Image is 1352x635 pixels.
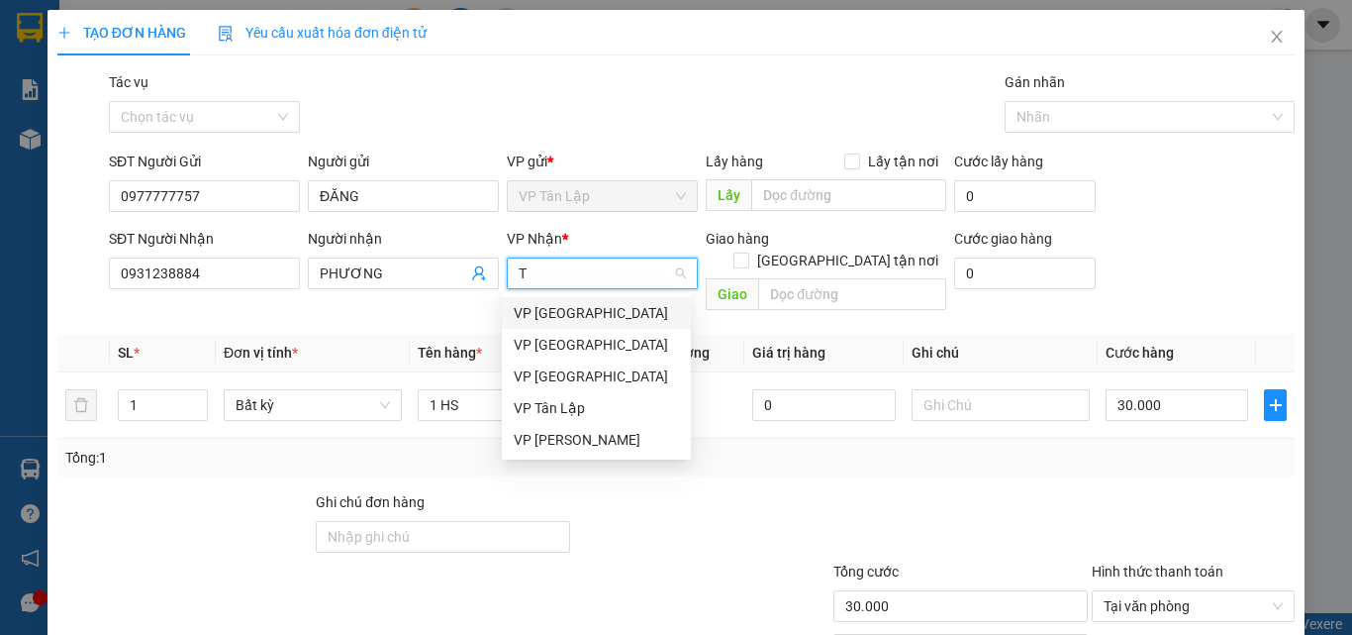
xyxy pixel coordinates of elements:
div: Người gửi [308,151,499,172]
strong: ĐỒNG PHƯỚC [156,11,271,28]
span: Bất kỳ [236,390,390,420]
span: Giao hàng [706,231,769,247]
div: VP Tây Ninh [502,297,691,329]
span: Lấy hàng [706,154,763,169]
span: close [1269,29,1285,45]
span: [PERSON_NAME]: [6,128,206,140]
span: Bến xe [GEOGRAPHIC_DATA] [156,32,266,56]
div: Người nhận [308,228,499,250]
input: 0 [752,389,895,421]
div: VP Tân Lập [514,397,679,419]
span: user-add [471,265,487,281]
button: plus [1264,389,1287,421]
div: VP [GEOGRAPHIC_DATA] [514,334,679,356]
div: Tổng: 1 [65,447,524,469]
span: Tại văn phòng [1104,591,1283,621]
img: icon [218,26,234,42]
button: Close [1249,10,1304,65]
input: Dọc đường [751,179,946,211]
span: VP Nhận [507,231,562,247]
div: VP Tân Biên [502,329,691,361]
span: Lấy [706,179,751,211]
div: VP gửi [507,151,698,172]
input: VD: Bàn, Ghế [418,389,596,421]
div: VP Tam Hạp [502,424,691,456]
button: delete [65,389,97,421]
input: Dọc đường [758,278,946,310]
input: Ghi Chú [912,389,1090,421]
span: Hotline: 19001152 [156,88,242,100]
div: VP [GEOGRAPHIC_DATA] [514,366,679,387]
span: Yêu cầu xuất hóa đơn điện tử [218,25,427,41]
label: Cước lấy hàng [954,154,1043,169]
label: Cước giao hàng [954,231,1052,247]
span: plus [1265,397,1286,413]
label: Gán nhãn [1005,74,1065,90]
input: Ghi chú đơn hàng [316,521,570,553]
div: VP [PERSON_NAME] [514,429,679,451]
div: VP Giang Tân [502,361,691,392]
div: VP Tân Lập [502,392,691,424]
th: Ghi chú [904,334,1098,372]
div: SĐT Người Nhận [109,228,300,250]
label: Tác vụ [109,74,148,90]
div: VP [GEOGRAPHIC_DATA] [514,302,679,324]
input: Cước giao hàng [954,258,1096,289]
span: Tổng cước [833,564,899,580]
span: In ngày: [6,144,121,156]
span: ----------------------------------------- [53,107,242,123]
span: Giao [706,278,758,310]
span: 01 Võ Văn Truyện, KP.1, Phường 2 [156,59,272,84]
span: Đơn vị tính [224,345,298,361]
label: Ghi chú đơn hàng [316,494,425,510]
input: Cước lấy hàng [954,180,1096,212]
div: SĐT Người Gửi [109,151,300,172]
span: TẠO ĐƠN HÀNG [57,25,186,41]
label: Hình thức thanh toán [1092,564,1223,580]
span: Giá trị hàng [752,345,825,361]
span: VPTL1508250002 [99,126,206,141]
span: 05:36:19 [DATE] [44,144,121,156]
span: Cước hàng [1106,345,1174,361]
span: Lấy tận nơi [860,151,946,172]
span: VP Tân Lập [519,181,686,211]
span: [GEOGRAPHIC_DATA] tận nơi [749,250,946,271]
span: Tên hàng [418,345,482,361]
span: plus [57,26,71,40]
span: SL [118,345,134,361]
img: logo [7,12,95,99]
